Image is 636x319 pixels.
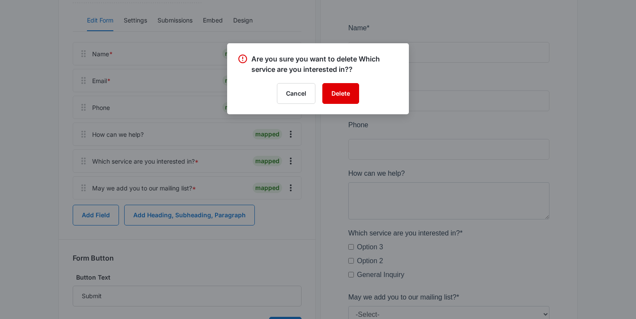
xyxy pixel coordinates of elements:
button: Cancel [277,83,315,104]
label: Option 2 [9,233,35,243]
button: Delete [322,83,359,104]
label: General Inquiry [9,247,56,257]
label: Option 3 [9,219,35,229]
p: Are you sure you want to delete Which service are you interested in?? [251,54,398,74]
